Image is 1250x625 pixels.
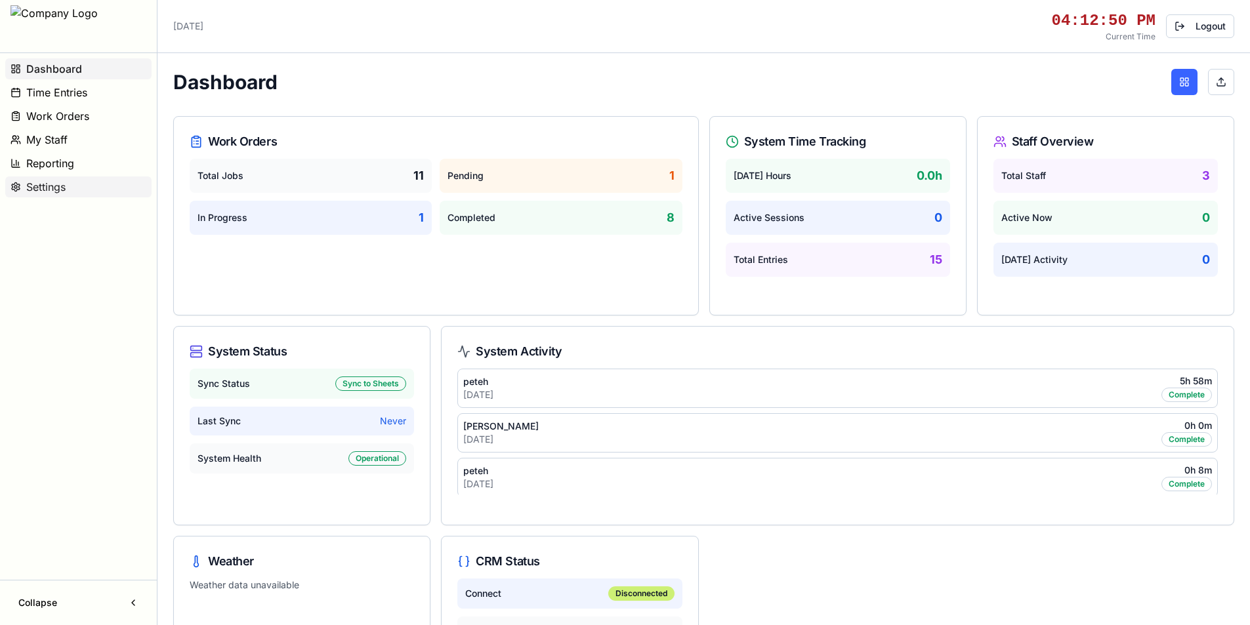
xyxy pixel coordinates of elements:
[1161,432,1212,447] div: Complete
[734,253,788,266] span: Total Entries
[5,176,152,197] button: Settings
[26,85,87,100] span: Time Entries
[457,552,682,571] div: CRM Status
[608,586,675,601] div: disconnected
[335,376,406,391] div: Sync to Sheets
[463,375,493,388] div: peteh
[380,414,406,428] span: Never
[457,342,1218,361] div: System Activity
[463,464,493,477] div: peteh
[26,108,89,124] span: Work Orders
[198,377,250,390] span: Sync Status
[1161,388,1212,402] div: Complete
[10,5,98,47] img: Company Logo
[198,169,243,182] span: Total Jobs
[463,477,493,491] div: [DATE]
[1202,209,1210,227] span: 0
[669,167,675,185] span: 1
[5,106,152,127] button: Work Orders
[348,451,406,466] div: Operational
[10,591,146,615] button: Collapse
[1202,251,1210,269] span: 0
[173,20,203,33] p: [DATE]
[1161,464,1212,477] div: 0h 8m
[934,209,942,227] span: 0
[419,209,424,227] span: 1
[1161,419,1212,432] div: 0h 0m
[173,70,278,94] h1: Dashboard
[667,209,675,227] span: 8
[413,167,424,185] span: 11
[1052,10,1156,31] div: 04:12:50 PM
[1171,69,1198,95] button: Configure Widget Order
[190,578,414,592] p: Weather data unavailable
[1001,169,1046,182] span: Total Staff
[26,155,74,171] span: Reporting
[5,129,152,150] button: My Staff
[1208,69,1234,95] button: Sync to Sheets
[1161,477,1212,491] div: Complete
[1001,211,1052,224] span: Active Now
[198,414,241,428] span: Last Sync
[930,251,942,269] span: 15
[26,179,66,195] span: Settings
[917,167,942,185] span: 0.0 h
[5,82,152,103] button: Time Entries
[5,58,152,79] button: Dashboard
[190,342,414,361] div: System Status
[190,552,414,571] div: Weather
[1001,253,1068,266] span: [DATE] Activity
[734,211,804,224] span: Active Sessions
[726,132,950,151] div: System Time Tracking
[26,132,68,148] span: My Staff
[1161,374,1212,388] div: 5h 58m
[198,211,247,224] span: In Progress
[448,169,484,182] span: Pending
[190,132,682,151] div: Work Orders
[26,61,82,77] span: Dashboard
[993,132,1218,151] div: Staff Overview
[463,433,539,446] div: [DATE]
[5,153,152,174] button: Reporting
[734,169,791,182] span: [DATE] Hours
[448,211,495,224] span: Completed
[1202,167,1210,185] span: 3
[18,596,57,609] span: Collapse
[463,388,493,401] div: [DATE]
[1166,14,1234,38] button: Logout
[1052,31,1156,42] p: Current Time
[198,452,261,465] span: System Health
[463,420,539,433] div: [PERSON_NAME]
[465,587,501,600] span: Connect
